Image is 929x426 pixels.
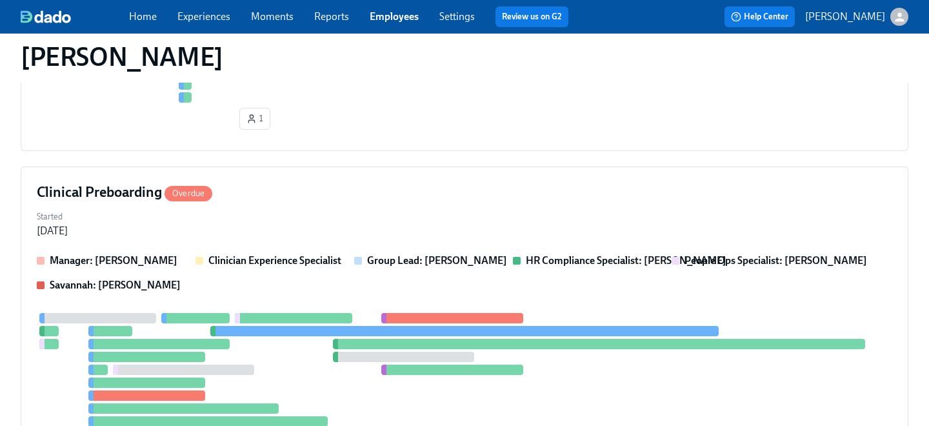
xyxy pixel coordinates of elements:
label: Started [37,210,68,224]
strong: Clinician Experience Specialist [208,254,341,267]
h1: [PERSON_NAME] [21,41,223,72]
span: Help Center [731,10,788,23]
button: Review us on G2 [495,6,568,27]
span: Overdue [165,188,212,198]
strong: HR Compliance Specialist: [PERSON_NAME] [526,254,726,267]
a: Review us on G2 [502,10,562,23]
a: Settings [439,10,475,23]
a: Reports [314,10,349,23]
h4: Clinical Preboarding [37,183,212,202]
button: Help Center [724,6,795,27]
strong: People Ops Specialist: [PERSON_NAME] [684,254,867,267]
a: dado [21,10,129,23]
strong: Manager: [PERSON_NAME] [50,254,177,267]
p: [PERSON_NAME] [805,10,885,24]
strong: Savannah: [PERSON_NAME] [50,279,181,291]
a: Moments [251,10,294,23]
div: [DATE] [37,224,68,238]
img: dado [21,10,71,23]
span: 1 [246,112,263,125]
button: [PERSON_NAME] [805,8,908,26]
a: Employees [370,10,419,23]
button: 1 [239,108,270,130]
a: Experiences [177,10,230,23]
strong: Group Lead: [PERSON_NAME] [367,254,507,267]
a: Home [129,10,157,23]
